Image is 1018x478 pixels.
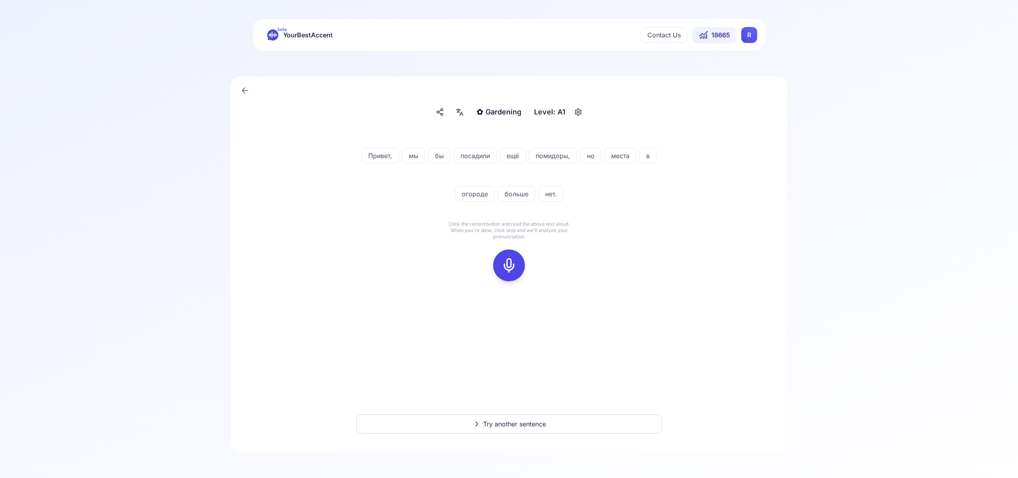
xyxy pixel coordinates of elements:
[580,148,601,164] button: но
[455,186,495,202] button: огороде
[428,148,451,164] button: бы
[486,106,521,118] span: Gardening
[483,419,546,429] span: Try another sentence
[531,105,569,119] div: Level: A1
[283,29,333,41] span: YourBestAccent
[261,29,339,41] a: betaYourBestAccent
[473,105,525,119] button: ✿Gardening
[500,148,526,164] button: ещё
[529,151,577,161] span: помидоры,
[476,106,483,118] span: ✿
[500,151,525,161] span: ещё
[402,151,425,161] span: мы
[692,27,736,43] button: 18665
[402,148,425,164] button: мы
[455,189,494,199] span: огороде
[639,148,657,164] button: в
[711,30,730,40] span: 18665
[741,27,757,43] div: R
[605,151,636,161] span: места
[604,148,636,164] button: места
[445,221,573,240] p: Click the record button and read the above text aloud. When you're done, click stop and we'll ana...
[278,26,287,33] span: beta
[581,151,601,161] span: но
[356,414,662,433] button: Try another sentence
[539,189,563,199] span: нет.
[362,151,398,161] span: Привет,
[741,27,757,43] button: RR
[498,189,535,199] span: больше
[454,151,496,161] span: посадили
[641,27,688,43] button: Contact Us
[529,148,577,164] button: помидоры,
[538,186,563,202] button: нет.
[361,148,399,164] button: Привет,
[531,105,585,119] button: Level: A1
[640,151,656,161] span: в
[454,148,497,164] button: посадили
[498,186,535,202] button: больше
[429,151,450,161] span: бы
